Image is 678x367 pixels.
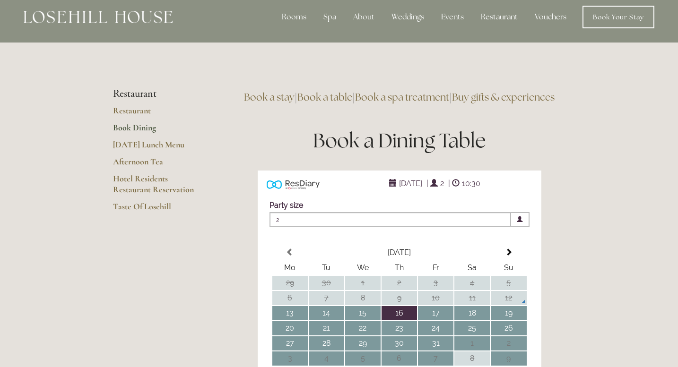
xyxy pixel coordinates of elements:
td: 2 [382,276,417,290]
td: 6 [382,351,417,366]
td: 1 [345,276,381,290]
span: Next Month [505,248,513,256]
td: 9 [382,291,417,305]
div: Weddings [384,8,432,26]
div: Rooms [274,8,314,26]
a: Book Dining [113,122,203,139]
td: 30 [309,276,344,290]
a: Book a table [297,91,352,103]
td: 21 [309,321,344,335]
td: 13 [272,306,308,320]
td: 8 [454,351,490,366]
td: 18 [454,306,490,320]
td: 1 [454,336,490,350]
a: Book a stay [244,91,295,103]
span: 2 [438,177,446,190]
span: [DATE] [397,177,425,190]
div: About [346,8,382,26]
span: 10:30 [460,177,483,190]
a: Book Your Stay [582,6,654,28]
th: Su [491,261,526,275]
td: 28 [309,336,344,350]
td: 5 [345,351,381,366]
td: 3 [272,351,308,366]
div: Events [434,8,471,26]
td: 8 [345,291,381,305]
th: Select Month [309,246,490,260]
a: Hotel Residents Restaurant Reservation [113,173,203,201]
a: [DATE] Lunch Menu [113,139,203,156]
a: Book a spa treatment [355,91,449,103]
label: Party size [269,201,303,210]
td: 29 [272,276,308,290]
td: 24 [418,321,453,335]
td: 22 [345,321,381,335]
td: 3 [418,276,453,290]
td: 16 [382,306,417,320]
th: We [345,261,381,275]
td: 23 [382,321,417,335]
th: Fr [418,261,453,275]
td: 29 [345,336,381,350]
td: 5 [491,276,526,290]
div: Spa [316,8,344,26]
td: 7 [309,291,344,305]
td: 2 [491,336,526,350]
td: 10 [418,291,453,305]
td: 26 [491,321,526,335]
td: 17 [418,306,453,320]
td: 9 [491,351,526,366]
span: | [448,179,450,188]
span: | [426,179,428,188]
td: 27 [272,336,308,350]
td: 30 [382,336,417,350]
div: Restaurant [473,8,525,26]
td: 15 [345,306,381,320]
td: 4 [309,351,344,366]
td: 12 [491,291,526,305]
td: 4 [454,276,490,290]
td: 14 [309,306,344,320]
a: Buy gifts & experiences [452,91,555,103]
th: Th [382,261,417,275]
td: 25 [454,321,490,335]
th: Mo [272,261,308,275]
li: Restaurant [113,88,203,100]
td: 6 [272,291,308,305]
a: Vouchers [527,8,574,26]
a: Restaurant [113,105,203,122]
img: Powered by ResDiary [267,178,320,191]
th: Sa [454,261,490,275]
td: 19 [491,306,526,320]
h1: Book a Dining Table [234,127,565,154]
th: Tu [309,261,344,275]
td: 7 [418,351,453,366]
a: Taste Of Losehill [113,201,203,218]
td: 20 [272,321,308,335]
img: Losehill House [24,11,173,23]
a: Afternoon Tea [113,156,203,173]
td: 11 [454,291,490,305]
td: 31 [418,336,453,350]
span: 2 [269,212,511,227]
span: Previous Month [286,248,294,256]
h3: | | | [234,88,565,107]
